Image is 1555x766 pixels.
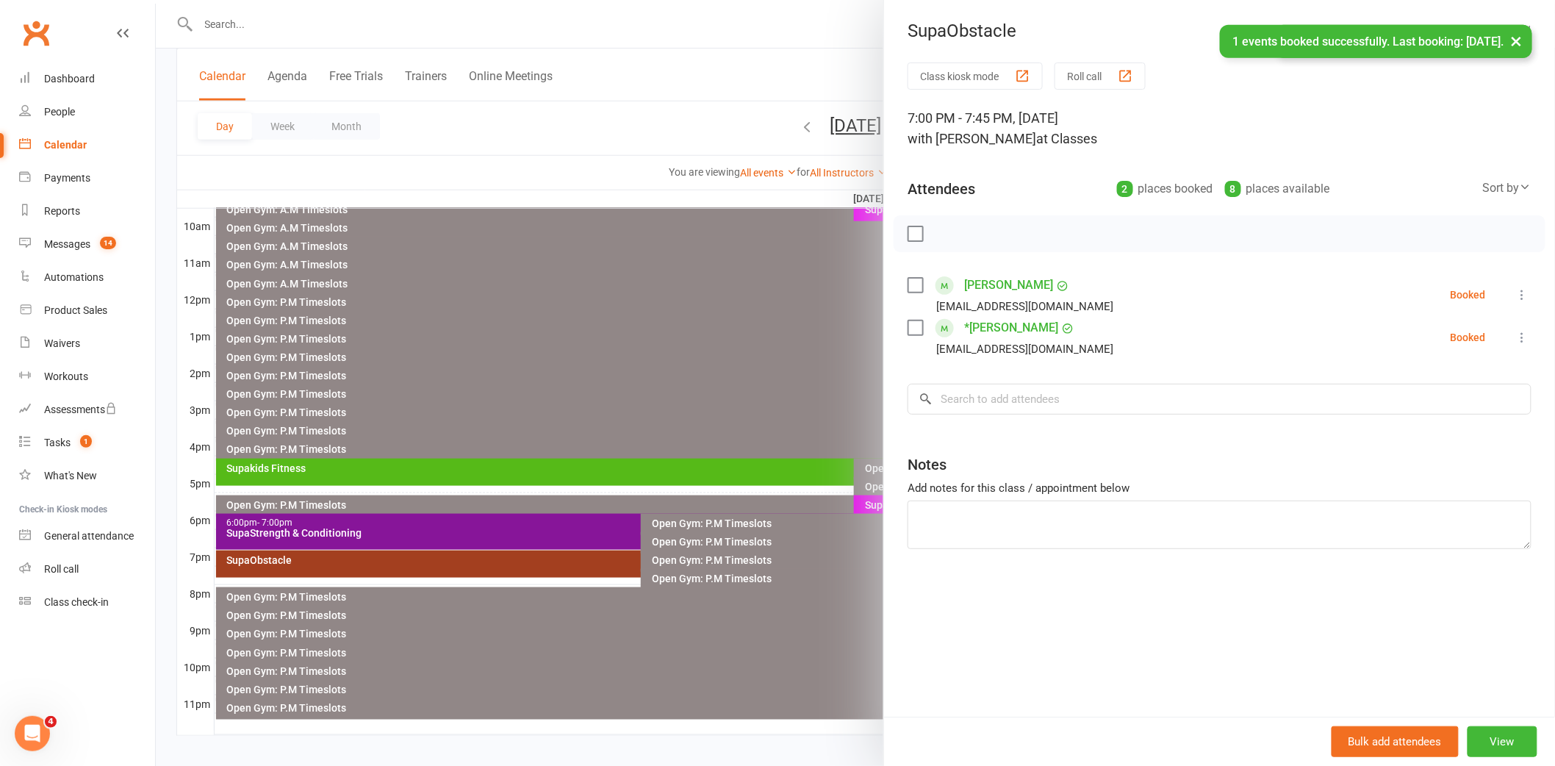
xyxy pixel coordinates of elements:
a: Roll call [19,553,155,586]
button: View [1468,726,1537,757]
div: Workouts [44,371,88,382]
div: places available [1225,179,1330,199]
div: Dashboard [44,73,95,85]
div: 2 [1117,181,1133,197]
div: What's New [44,470,97,482]
div: Waivers [44,337,80,349]
a: Calendar [19,129,155,162]
a: People [19,96,155,129]
div: Payments [44,172,90,184]
button: Roll call [1055,62,1146,90]
iframe: Intercom live chat [15,716,50,751]
div: Automations [44,271,104,283]
div: Attendees [908,179,975,199]
div: 1 events booked successfully. Last booking: [DATE]. [1220,25,1532,58]
a: Reports [19,195,155,228]
div: People [44,106,75,118]
a: Workouts [19,360,155,393]
div: Sort by [1483,179,1531,198]
a: Class kiosk mode [19,586,155,619]
span: with [PERSON_NAME] [908,131,1036,146]
button: × [1504,25,1530,57]
div: Tasks [44,437,71,448]
button: Class kiosk mode [908,62,1043,90]
a: [PERSON_NAME] [964,273,1053,297]
div: Calendar [44,139,87,151]
a: Waivers [19,327,155,360]
div: 7:00 PM - 7:45 PM, [DATE] [908,108,1531,149]
div: SupaObstacle [884,21,1555,41]
div: Product Sales [44,304,107,316]
div: Notes [908,454,947,475]
a: Messages 14 [19,228,155,261]
div: Add notes for this class / appointment below [908,479,1531,497]
span: 1 [80,435,92,448]
a: What's New [19,459,155,493]
div: Reports [44,205,80,217]
a: Payments [19,162,155,195]
span: 4 [45,716,57,728]
a: Dashboard [19,62,155,96]
div: [EMAIL_ADDRESS][DOMAIN_NAME] [936,340,1113,359]
button: Bulk add attendees [1332,726,1459,757]
div: General attendance [44,530,134,542]
a: Tasks 1 [19,426,155,459]
div: Class check-in [44,596,109,608]
div: Booked [1451,332,1486,343]
a: Product Sales [19,294,155,327]
div: 8 [1225,181,1241,197]
div: [EMAIL_ADDRESS][DOMAIN_NAME] [936,297,1113,316]
div: Assessments [44,404,117,415]
a: Assessments [19,393,155,426]
a: *[PERSON_NAME] [964,316,1058,340]
span: at Classes [1036,131,1097,146]
div: Roll call [44,563,79,575]
a: Clubworx [18,15,54,51]
span: 14 [100,237,116,249]
input: Search to add attendees [908,384,1531,415]
div: places booked [1117,179,1213,199]
a: Automations [19,261,155,294]
div: Booked [1451,290,1486,300]
div: Messages [44,238,90,250]
a: General attendance kiosk mode [19,520,155,553]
